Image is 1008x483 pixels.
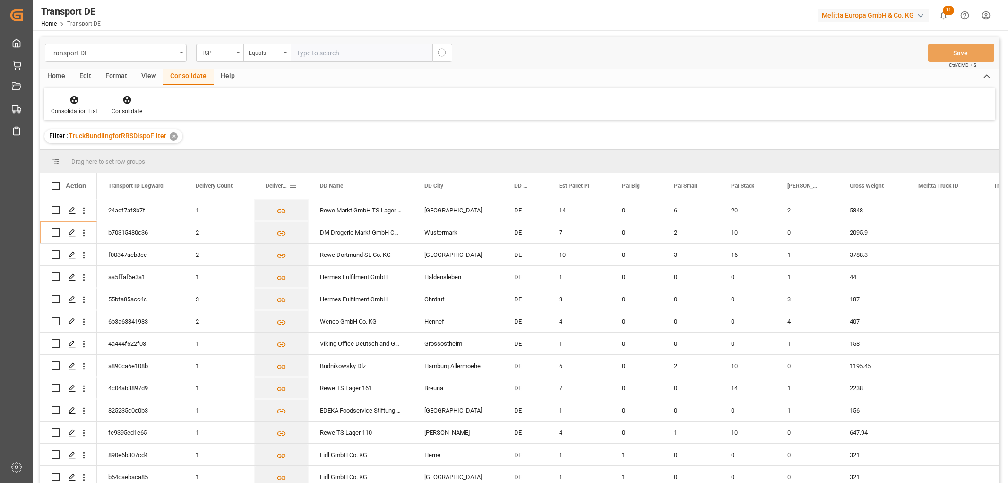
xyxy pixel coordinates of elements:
[201,46,233,57] div: TSP
[954,5,975,26] button: Help Center
[850,183,884,189] span: Gross Weight
[514,183,528,189] span: DD Country
[663,244,720,265] div: 3
[97,221,184,243] div: b70315480c36
[309,244,413,265] div: Rewe Dortmund SE Co. KG
[97,444,184,465] div: 890e6b307cd4
[98,69,134,85] div: Format
[309,333,413,354] div: Viking Office Deutschland GmbH
[663,399,720,421] div: 0
[611,355,663,377] div: 0
[503,221,548,243] div: DE
[776,266,838,288] div: 1
[266,183,289,189] span: Delivery List
[838,422,907,443] div: 647.94
[71,158,145,165] span: Drag here to set row groups
[776,244,838,265] div: 1
[776,355,838,377] div: 0
[51,107,97,115] div: Consolidation List
[413,266,503,288] div: Haldensleben
[776,310,838,332] div: 4
[97,333,184,354] div: 4a444f622f03
[611,333,663,354] div: 0
[674,183,697,189] span: Pal Small
[611,221,663,243] div: 0
[720,266,776,288] div: 0
[309,310,413,332] div: Wenco GmbH Co. KG
[838,288,907,310] div: 187
[663,333,720,354] div: 0
[787,183,818,189] span: [PERSON_NAME]
[72,69,98,85] div: Edit
[548,288,611,310] div: 3
[309,422,413,443] div: Rewe TS Lager 110
[776,422,838,443] div: 0
[503,399,548,421] div: DE
[432,44,452,62] button: search button
[214,69,242,85] div: Help
[548,377,611,399] div: 7
[249,46,281,57] div: Equals
[548,266,611,288] div: 1
[184,288,254,310] div: 3
[309,288,413,310] div: Hermes Fulfilment GmbH
[40,333,97,355] div: Press SPACE to select this row.
[663,422,720,443] div: 1
[40,355,97,377] div: Press SPACE to select this row.
[949,61,976,69] span: Ctrl/CMD + S
[559,183,589,189] span: Est Pallet Pl
[40,377,97,399] div: Press SPACE to select this row.
[548,244,611,265] div: 10
[196,183,233,189] span: Delivery Count
[720,355,776,377] div: 10
[503,266,548,288] div: DE
[97,266,184,288] div: aa5ffaf5e3a1
[818,6,933,24] button: Melitta Europa GmbH & Co. KG
[928,44,994,62] button: Save
[413,377,503,399] div: Breuna
[49,132,69,140] span: Filter :
[184,244,254,265] div: 2
[97,399,184,421] div: 825235c0c0b3
[40,69,72,85] div: Home
[611,422,663,443] div: 0
[40,221,97,244] div: Press SPACE to select this row.
[41,4,101,18] div: Transport DE
[838,310,907,332] div: 407
[40,399,97,422] div: Press SPACE to select this row.
[320,183,343,189] span: DD Name
[720,310,776,332] div: 0
[309,266,413,288] div: Hermes Fulfilment GmbH
[134,69,163,85] div: View
[918,183,958,189] span: Melitta Truck ID
[663,266,720,288] div: 0
[413,199,503,221] div: [GEOGRAPHIC_DATA]
[933,5,954,26] button: show 11 new notifications
[776,199,838,221] div: 2
[720,422,776,443] div: 10
[413,244,503,265] div: [GEOGRAPHIC_DATA]
[184,199,254,221] div: 1
[838,244,907,265] div: 3788.3
[663,444,720,465] div: 0
[97,288,184,310] div: 55bfa85acc4c
[40,444,97,466] div: Press SPACE to select this row.
[548,199,611,221] div: 14
[184,310,254,332] div: 2
[548,221,611,243] div: 7
[184,422,254,443] div: 1
[720,377,776,399] div: 14
[663,355,720,377] div: 2
[40,288,97,310] div: Press SPACE to select this row.
[818,9,929,22] div: Melitta Europa GmbH & Co. KG
[184,399,254,421] div: 1
[413,221,503,243] div: Wustermark
[503,355,548,377] div: DE
[838,355,907,377] div: 1195.45
[503,444,548,465] div: DE
[838,377,907,399] div: 2238
[838,266,907,288] div: 44
[776,221,838,243] div: 0
[548,310,611,332] div: 4
[548,444,611,465] div: 1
